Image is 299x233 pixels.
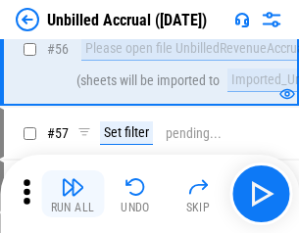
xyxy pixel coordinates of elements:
[234,12,250,27] img: Support
[186,175,210,199] img: Skip
[47,125,69,141] span: # 57
[100,121,153,145] div: Set filter
[166,126,222,141] div: pending...
[186,202,211,213] div: Skip
[167,170,229,217] button: Skip
[260,8,283,31] img: Settings menu
[41,170,104,217] button: Run All
[61,175,84,199] img: Run All
[47,41,69,57] span: # 56
[121,202,150,213] div: Undo
[16,8,39,31] img: Back
[124,175,147,199] img: Undo
[47,11,207,29] div: Unbilled Accrual ([DATE])
[104,170,167,217] button: Undo
[51,202,95,213] div: Run All
[245,178,276,210] img: Main button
